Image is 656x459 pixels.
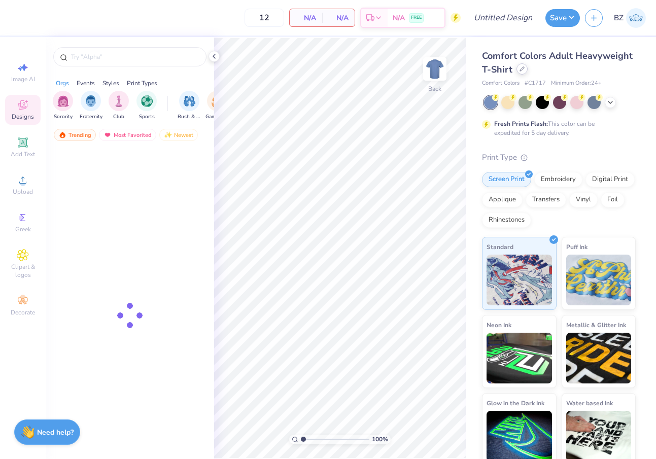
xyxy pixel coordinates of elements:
div: filter for Sorority [53,91,73,121]
div: filter for Rush & Bid [178,91,201,121]
span: Greek [15,225,31,233]
div: Vinyl [569,192,598,207]
span: Comfort Colors [482,79,520,88]
span: Puff Ink [566,241,588,252]
button: filter button [80,91,102,121]
span: Game Day [205,113,229,121]
img: most_fav.gif [103,131,112,138]
div: Applique [482,192,523,207]
img: Bella Zollo [626,8,646,28]
span: Upload [13,188,33,196]
div: Rhinestones [482,213,531,228]
strong: Fresh Prints Flash: [494,120,548,128]
div: Styles [102,79,119,88]
img: Standard [487,255,552,305]
span: N/A [328,13,349,23]
div: Digital Print [585,172,635,187]
div: Trending [54,129,96,141]
button: filter button [53,91,73,121]
span: # C1717 [525,79,546,88]
span: Minimum Order: 24 + [551,79,602,88]
span: Clipart & logos [5,263,41,279]
img: Newest.gif [164,131,172,138]
span: N/A [393,13,405,23]
input: Try "Alpha" [70,52,200,62]
div: Back [428,84,441,93]
span: Decorate [11,308,35,316]
img: Rush & Bid Image [184,95,195,107]
span: Standard [487,241,513,252]
span: N/A [296,13,316,23]
span: Neon Ink [487,320,511,330]
div: Print Type [482,152,636,163]
div: filter for Game Day [205,91,229,121]
span: Rush & Bid [178,113,201,121]
div: Most Favorited [99,129,156,141]
img: Sorority Image [57,95,69,107]
img: Back [425,59,445,79]
span: Glow in the Dark Ink [487,398,544,408]
div: filter for Club [109,91,129,121]
strong: Need help? [37,428,74,437]
img: Puff Ink [566,255,632,305]
span: Water based Ink [566,398,613,408]
div: Foil [601,192,625,207]
a: BZ [614,8,646,28]
img: Neon Ink [487,333,552,383]
div: Events [77,79,95,88]
div: Screen Print [482,172,531,187]
button: filter button [136,91,157,121]
img: Game Day Image [212,95,223,107]
button: Save [545,9,580,27]
img: Club Image [113,95,124,107]
div: Print Types [127,79,157,88]
img: Sports Image [141,95,153,107]
button: filter button [109,91,129,121]
input: Untitled Design [466,8,540,28]
img: trending.gif [58,131,66,138]
span: Add Text [11,150,35,158]
div: Orgs [56,79,69,88]
span: BZ [614,12,624,24]
span: Designs [12,113,34,121]
button: filter button [178,91,201,121]
span: FREE [411,14,422,21]
span: Club [113,113,124,121]
span: Metallic & Glitter Ink [566,320,626,330]
img: Fraternity Image [85,95,96,107]
div: Embroidery [534,172,582,187]
div: Transfers [526,192,566,207]
span: Sorority [54,113,73,121]
img: Metallic & Glitter Ink [566,333,632,383]
div: Newest [159,129,198,141]
div: This color can be expedited for 5 day delivery. [494,119,619,137]
span: Fraternity [80,113,102,121]
span: Image AI [11,75,35,83]
button: filter button [205,91,229,121]
span: 100 % [372,435,388,444]
div: filter for Fraternity [80,91,102,121]
input: – – [245,9,284,27]
span: Comfort Colors Adult Heavyweight T-Shirt [482,50,633,76]
div: filter for Sports [136,91,157,121]
span: Sports [139,113,155,121]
